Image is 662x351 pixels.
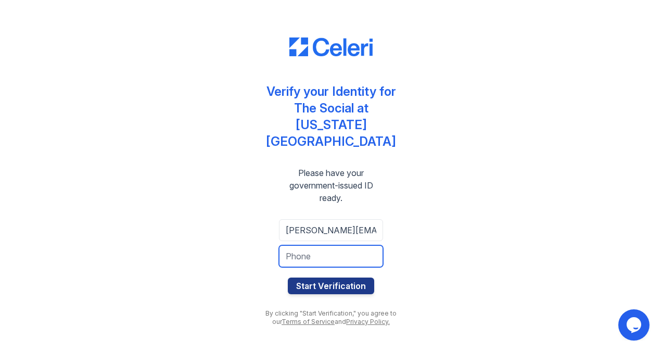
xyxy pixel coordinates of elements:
div: Please have your government-issued ID ready. [258,167,404,204]
a: Privacy Policy. [346,318,390,325]
iframe: chat widget [618,309,652,341]
div: By clicking "Start Verification," you agree to our and [258,309,404,326]
input: Email [279,219,383,241]
div: Verify your Identity for The Social at [US_STATE][GEOGRAPHIC_DATA] [258,83,404,150]
input: Phone [279,245,383,267]
button: Start Verification [288,278,374,294]
img: CE_Logo_Blue-a8612792a0a2168367f1c8372b55b34899dd931a85d93a1a3d3e32e68fde9ad4.png [289,37,373,56]
a: Terms of Service [282,318,335,325]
